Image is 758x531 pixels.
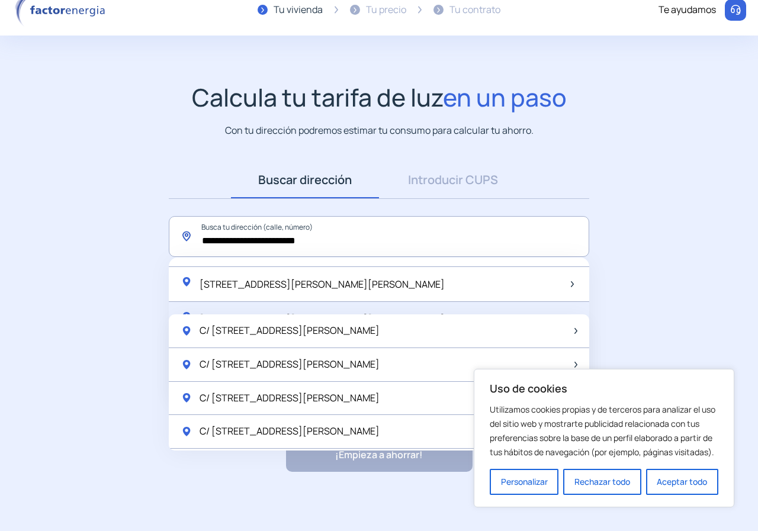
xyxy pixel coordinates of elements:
[192,83,567,112] h1: Calcula tu tarifa de luz
[200,313,445,326] span: [STREET_ADDRESS][PERSON_NAME][PERSON_NAME]
[200,278,445,291] span: [STREET_ADDRESS][PERSON_NAME][PERSON_NAME]
[490,469,558,495] button: Personalizar
[274,2,323,18] div: Tu vivienda
[200,391,380,406] span: C/ [STREET_ADDRESS][PERSON_NAME]
[181,392,192,404] img: location-pin-green.svg
[443,81,567,114] span: en un paso
[730,4,741,16] img: llamar
[490,381,718,395] p: Uso de cookies
[574,328,577,334] img: arrow-next-item.svg
[181,276,192,288] img: location-pin-green.svg
[449,2,500,18] div: Tu contrato
[200,424,380,439] span: C/ [STREET_ADDRESS][PERSON_NAME]
[181,311,192,323] img: location-pin-green.svg
[181,359,192,371] img: location-pin-green.svg
[574,362,577,368] img: arrow-next-item.svg
[231,162,379,198] a: Buscar dirección
[659,2,716,18] div: Te ayudamos
[563,469,641,495] button: Rechazar todo
[366,2,406,18] div: Tu precio
[474,369,734,507] div: Uso de cookies
[490,403,718,459] p: Utilizamos cookies propias y de terceros para analizar el uso del sitio web y mostrarte publicida...
[225,123,534,138] p: Con tu dirección podremos estimar tu consumo para calcular tu ahorro.
[181,325,192,337] img: location-pin-green.svg
[571,281,574,287] img: arrow-next-item.svg
[379,162,527,198] a: Introducir CUPS
[181,426,192,437] img: location-pin-green.svg
[200,357,380,372] span: C/ [STREET_ADDRESS][PERSON_NAME]
[200,323,380,339] span: C/ [STREET_ADDRESS][PERSON_NAME]
[646,469,718,495] button: Aceptar todo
